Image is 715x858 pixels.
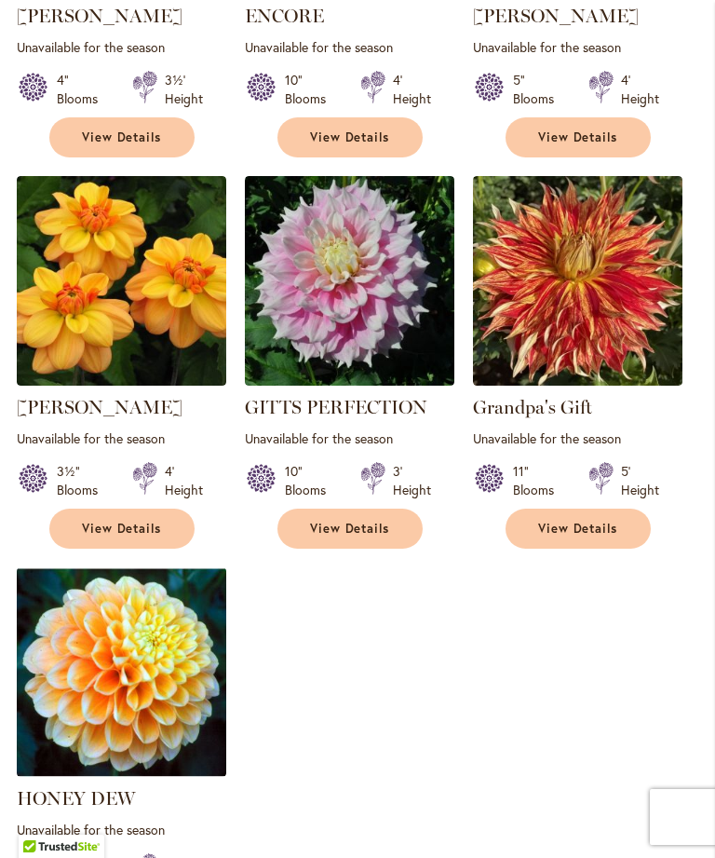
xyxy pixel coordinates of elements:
[245,5,324,27] a: ENCORE
[621,71,659,108] div: 4' Height
[49,509,195,549] a: View Details
[245,176,454,386] img: GITTS PERFECTION
[17,567,226,777] img: Honey Dew
[285,462,338,499] div: 10" Blooms
[506,117,651,157] a: View Details
[17,38,226,56] p: Unavailable for the season
[513,462,566,499] div: 11" Blooms
[17,176,226,386] img: Ginger Snap
[49,117,195,157] a: View Details
[393,71,431,108] div: 4' Height
[277,509,423,549] a: View Details
[245,396,427,418] a: GITTS PERFECTION
[14,792,66,844] iframe: Launch Accessibility Center
[538,521,618,537] span: View Details
[393,462,431,499] div: 3' Height
[473,5,639,27] a: [PERSON_NAME]
[17,821,226,838] p: Unavailable for the season
[17,396,182,418] a: [PERSON_NAME]
[245,429,454,447] p: Unavailable for the season
[82,129,162,145] span: View Details
[17,787,135,810] a: HONEY DEW
[82,521,162,537] span: View Details
[285,71,338,108] div: 10" Blooms
[473,176,682,386] img: Grandpa's Gift
[165,462,203,499] div: 4' Height
[473,372,682,389] a: Grandpa's Gift
[538,129,618,145] span: View Details
[165,71,203,108] div: 3½' Height
[57,462,110,499] div: 3½" Blooms
[513,71,566,108] div: 5" Blooms
[17,5,182,27] a: [PERSON_NAME]
[277,117,423,157] a: View Details
[473,38,682,56] p: Unavailable for the season
[473,396,592,418] a: Grandpa's Gift
[245,372,454,389] a: GITTS PERFECTION
[621,462,659,499] div: 5' Height
[17,372,226,389] a: Ginger Snap
[17,763,226,781] a: Honey Dew
[245,38,454,56] p: Unavailable for the season
[473,429,682,447] p: Unavailable for the season
[17,429,226,447] p: Unavailable for the season
[506,509,651,549] a: View Details
[310,129,390,145] span: View Details
[310,521,390,537] span: View Details
[57,71,110,108] div: 4" Blooms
